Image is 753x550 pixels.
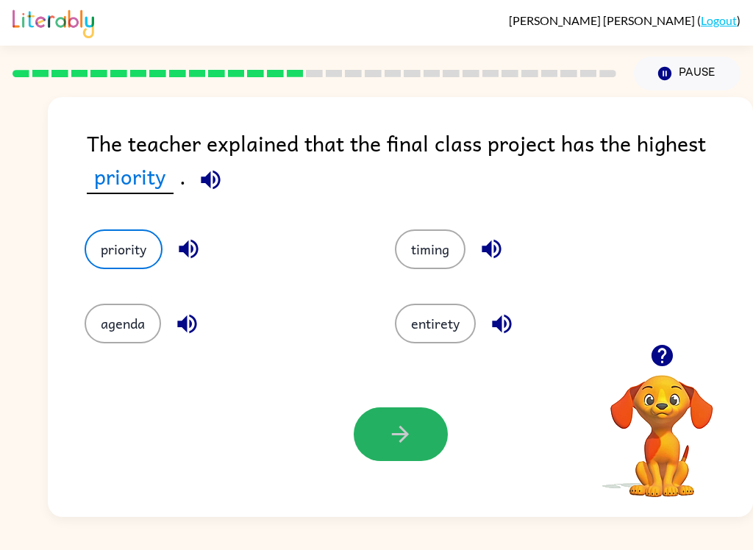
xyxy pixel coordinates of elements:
[87,126,753,200] div: The teacher explained that the final class project has the highest .
[509,13,740,27] div: ( )
[509,13,697,27] span: [PERSON_NAME] [PERSON_NAME]
[85,304,161,343] button: agenda
[588,352,735,499] video: Your browser must support playing .mp4 files to use Literably. Please try using another browser.
[87,160,174,194] span: priority
[13,6,94,38] img: Literably
[701,13,737,27] a: Logout
[395,229,465,269] button: timing
[395,304,476,343] button: entirety
[634,57,740,90] button: Pause
[85,229,163,269] button: priority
